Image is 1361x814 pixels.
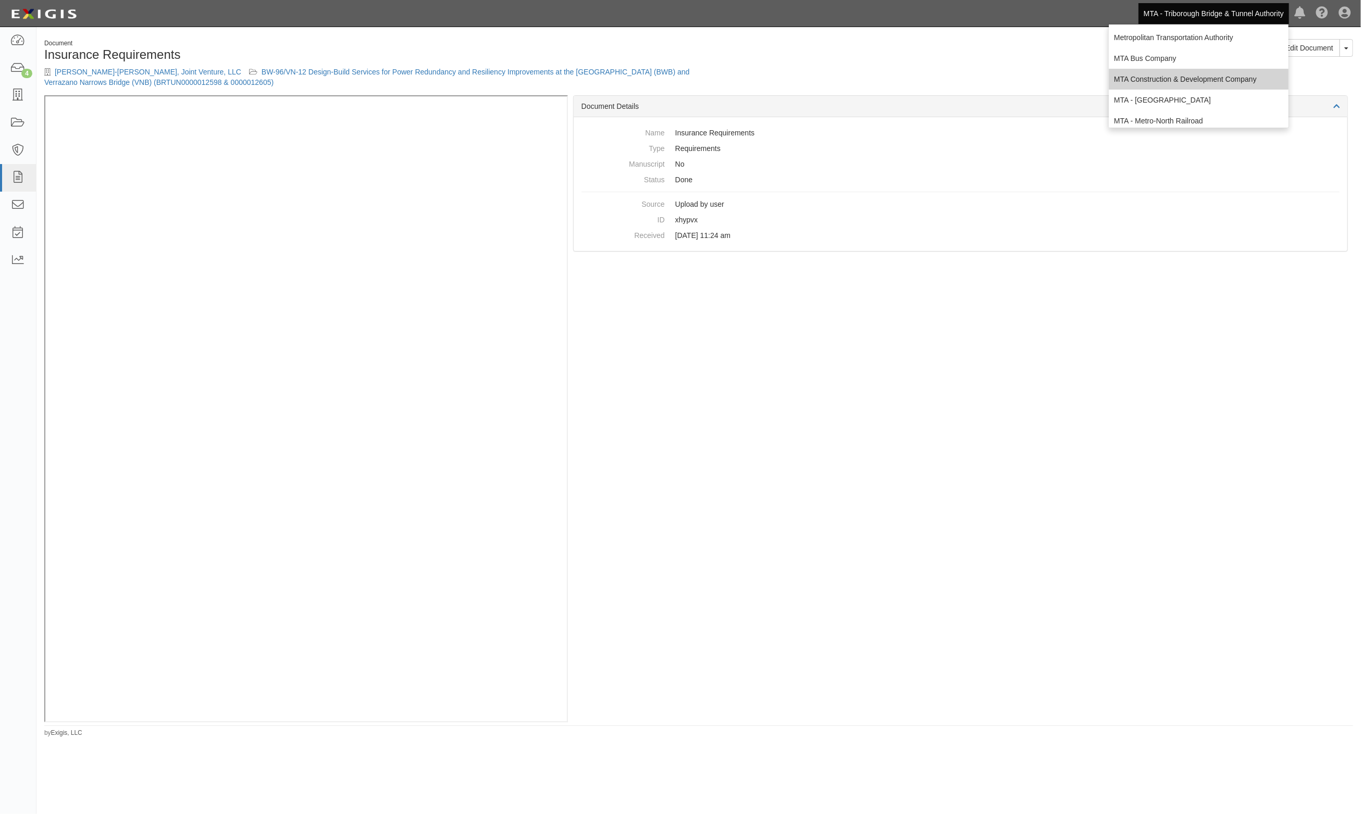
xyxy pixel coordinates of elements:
dt: Status [581,172,665,185]
a: MTA Construction & Development Company [1109,69,1289,90]
div: 4 [21,69,32,78]
a: Exigis, LLC [51,729,82,736]
dd: Insurance Requirements [581,125,1340,141]
a: MTA - [GEOGRAPHIC_DATA] [1109,90,1289,110]
h1: Insurance Requirements [44,48,691,61]
dt: Source [581,196,665,209]
i: Help Center - Complianz [1316,7,1328,20]
a: MTA - Triborough Bridge & Tunnel Authority [1139,3,1289,24]
div: Document Details [574,96,1347,117]
a: Metropolitan Transportation Authority [1109,27,1289,48]
dd: Requirements [581,141,1340,156]
dt: Manuscript [581,156,665,169]
a: MTA - Metro-North Railroad [1109,110,1289,131]
dt: Type [581,141,665,154]
small: by [44,729,82,737]
dd: No [581,156,1340,172]
dt: ID [581,212,665,225]
dt: Received [581,228,665,241]
img: Logo [8,5,80,23]
dd: Upload by user [581,196,1340,212]
dd: [DATE] 11:24 am [581,228,1340,243]
dt: Name [581,125,665,138]
a: MTA Bus Company [1109,48,1289,69]
dd: xhypvx [581,212,1340,228]
a: BW-96/VN-12 Design-Build Services for Power Redundancy and Resiliency Improvements at the [GEOGRA... [44,68,690,86]
dd: Done [581,172,1340,187]
div: Document [44,39,691,48]
a: Edit Document [1279,39,1340,57]
a: [PERSON_NAME]-[PERSON_NAME], Joint Venture, LLC [55,68,241,76]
